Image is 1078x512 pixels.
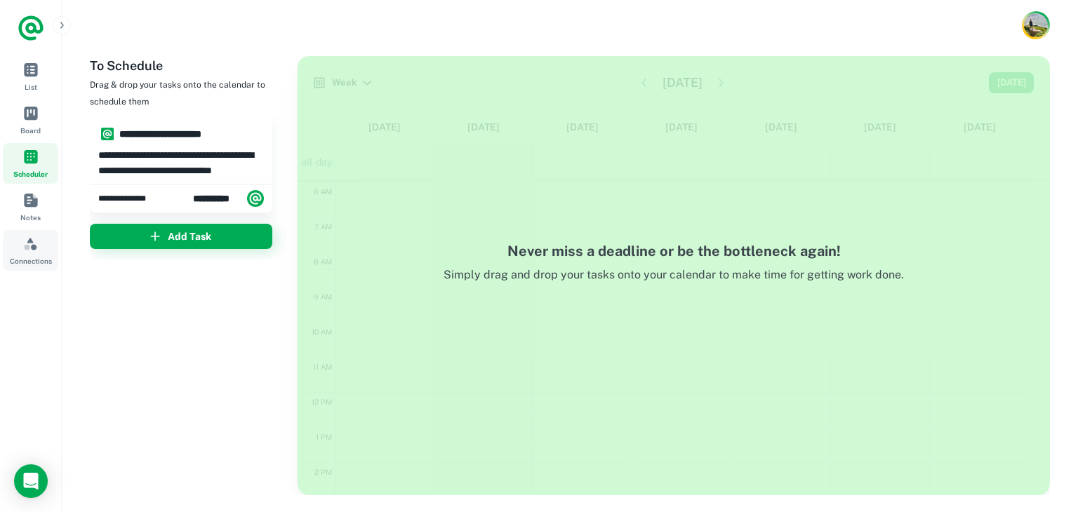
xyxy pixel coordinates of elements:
[3,100,58,140] a: Board
[90,224,272,249] button: Add Task
[3,56,58,97] a: List
[1024,13,1048,37] img: Karl Chaffey
[14,464,48,498] div: Load Chat
[10,255,52,267] span: Connections
[90,80,265,107] span: Drag & drop your tasks onto the calendar to schedule them
[25,81,37,93] span: List
[90,56,286,76] h6: To Schedule
[326,241,1022,262] h4: Never miss a deadline or be the bottleneck again!
[101,128,114,140] img: system.png
[17,14,45,42] a: Logo
[3,143,58,184] a: Scheduler
[247,190,264,207] img: system.png
[3,187,58,227] a: Notes
[13,168,48,180] span: Scheduler
[20,212,41,223] span: Notes
[98,192,164,205] span: Thursday, 11 Sep
[193,184,264,213] div: Briefmatic
[1022,11,1050,39] button: Account button
[20,125,41,136] span: Board
[326,267,1022,295] p: Simply drag and drop your tasks onto your calendar to make time for getting work done.
[3,230,58,271] a: Connections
